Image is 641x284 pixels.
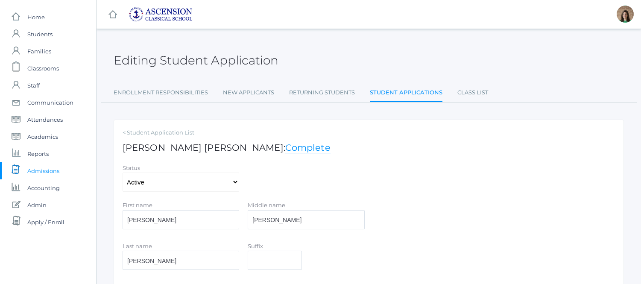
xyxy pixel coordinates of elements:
label: Last name [123,243,152,249]
span: Classrooms [27,60,59,77]
label: First name [123,202,152,208]
span: Staff [27,77,40,94]
span: Accounting [27,179,60,196]
img: ascension-logo-blue-113fc29133de2fb5813e50b71547a291c5fdb7962bf76d49838a2a14a36269ea.jpg [129,7,193,22]
h2: Editing Student Application [114,54,278,67]
span: Admin [27,196,47,214]
span: : [284,142,331,153]
span: Communication [27,94,73,111]
a: Returning Students [289,84,355,101]
span: Reports [27,145,49,162]
span: Home [27,9,45,26]
h1: [PERSON_NAME] [PERSON_NAME] [123,143,615,152]
a: < Student Application List [123,129,615,137]
div: Jenna Adams [617,6,634,23]
span: Attendances [27,111,63,128]
span: Apply / Enroll [27,214,64,231]
label: Middle name [248,202,285,208]
a: New Applicants [223,84,274,101]
span: Academics [27,128,58,145]
a: Complete [285,142,331,153]
label: Suffix [248,243,263,249]
span: Students [27,26,53,43]
a: Class List [457,84,488,101]
label: Status [123,164,140,171]
a: Student Applications [370,84,442,102]
span: Admissions [27,162,59,179]
span: Families [27,43,51,60]
a: Enrollment Responsibilities [114,84,208,101]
